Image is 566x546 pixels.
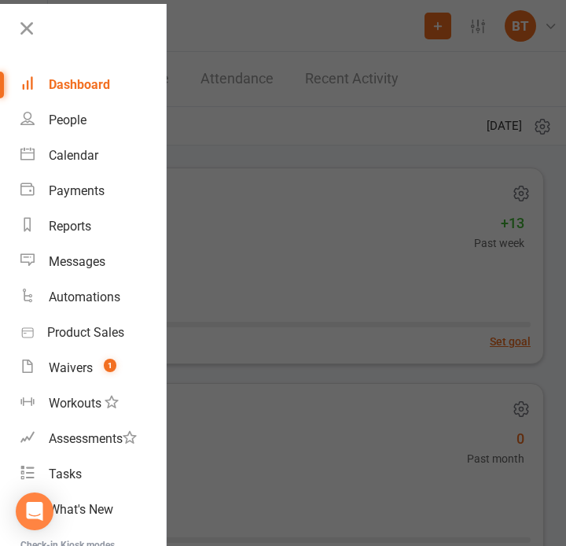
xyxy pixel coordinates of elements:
[20,492,166,527] a: What's New
[20,315,166,350] a: Product Sales
[20,208,166,244] a: Reports
[49,113,86,127] div: People
[20,102,166,138] a: People
[49,219,91,234] div: Reports
[16,493,53,530] div: Open Intercom Messenger
[49,254,105,269] div: Messages
[20,421,166,456] a: Assessments
[20,173,166,208] a: Payments
[49,290,120,304] div: Automations
[49,183,105,198] div: Payments
[49,502,113,517] div: What's New
[49,431,137,446] div: Assessments
[49,148,98,163] div: Calendar
[49,360,93,375] div: Waivers
[20,350,166,386] a: Waivers 1
[20,386,166,421] a: Workouts
[104,359,116,372] span: 1
[49,396,101,411] div: Workouts
[20,279,166,315] a: Automations
[47,325,124,340] div: Product Sales
[20,138,166,173] a: Calendar
[20,456,166,492] a: Tasks
[49,467,82,481] div: Tasks
[49,77,110,92] div: Dashboard
[20,244,166,279] a: Messages
[20,67,166,102] a: Dashboard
